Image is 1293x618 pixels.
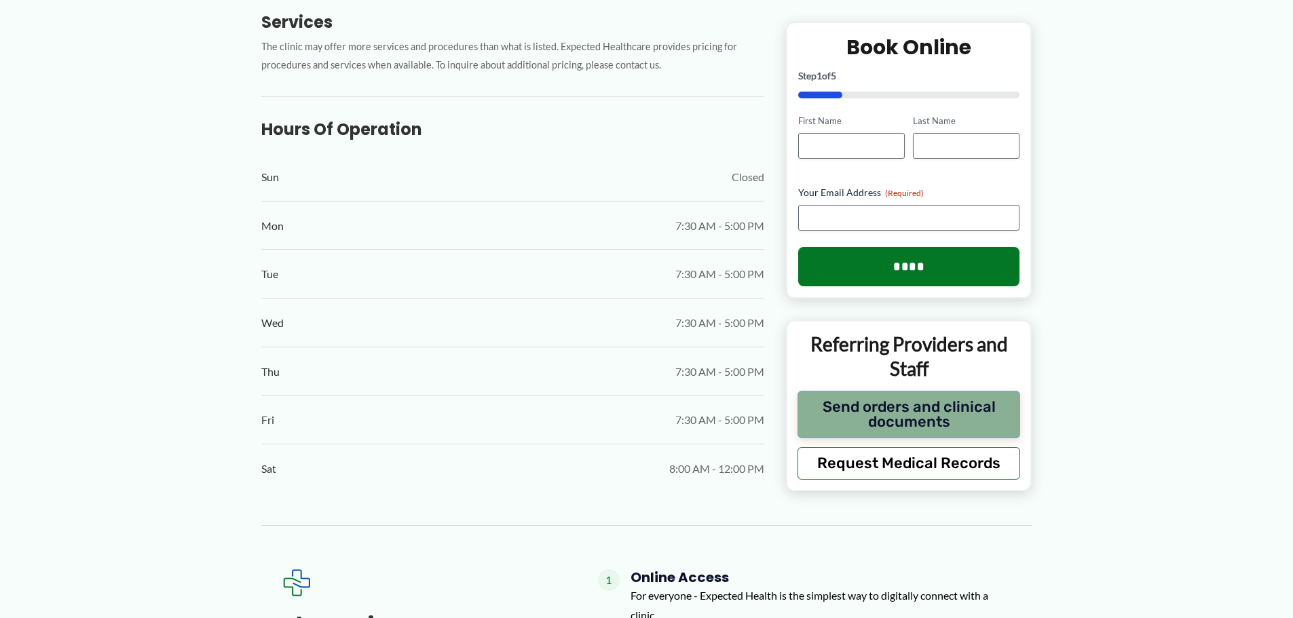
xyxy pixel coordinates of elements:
[261,410,274,430] span: Fri
[675,216,764,236] span: 7:30 AM - 5:00 PM
[261,313,284,333] span: Wed
[261,12,764,33] h3: Services
[798,186,1020,199] label: Your Email Address
[798,332,1021,381] p: Referring Providers and Staff
[261,264,278,284] span: Tue
[798,34,1020,60] h2: Book Online
[675,264,764,284] span: 7:30 AM - 5:00 PM
[675,410,764,430] span: 7:30 AM - 5:00 PM
[798,71,1020,81] p: Step of
[598,569,620,591] span: 1
[732,167,764,187] span: Closed
[913,115,1019,128] label: Last Name
[261,459,276,479] span: Sat
[283,569,310,596] img: Expected Healthcare Logo
[261,119,764,140] h3: Hours of Operation
[798,115,905,128] label: First Name
[817,70,822,81] span: 1
[261,167,279,187] span: Sun
[261,216,284,236] span: Mon
[885,188,924,198] span: (Required)
[675,313,764,333] span: 7:30 AM - 5:00 PM
[261,38,764,75] p: The clinic may offer more services and procedures than what is listed. Expected Healthcare provid...
[669,459,764,479] span: 8:00 AM - 12:00 PM
[798,390,1021,438] button: Send orders and clinical documents
[675,362,764,382] span: 7:30 AM - 5:00 PM
[831,70,836,81] span: 5
[631,569,1011,585] h4: Online Access
[261,362,280,382] span: Thu
[798,446,1021,479] button: Request Medical Records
